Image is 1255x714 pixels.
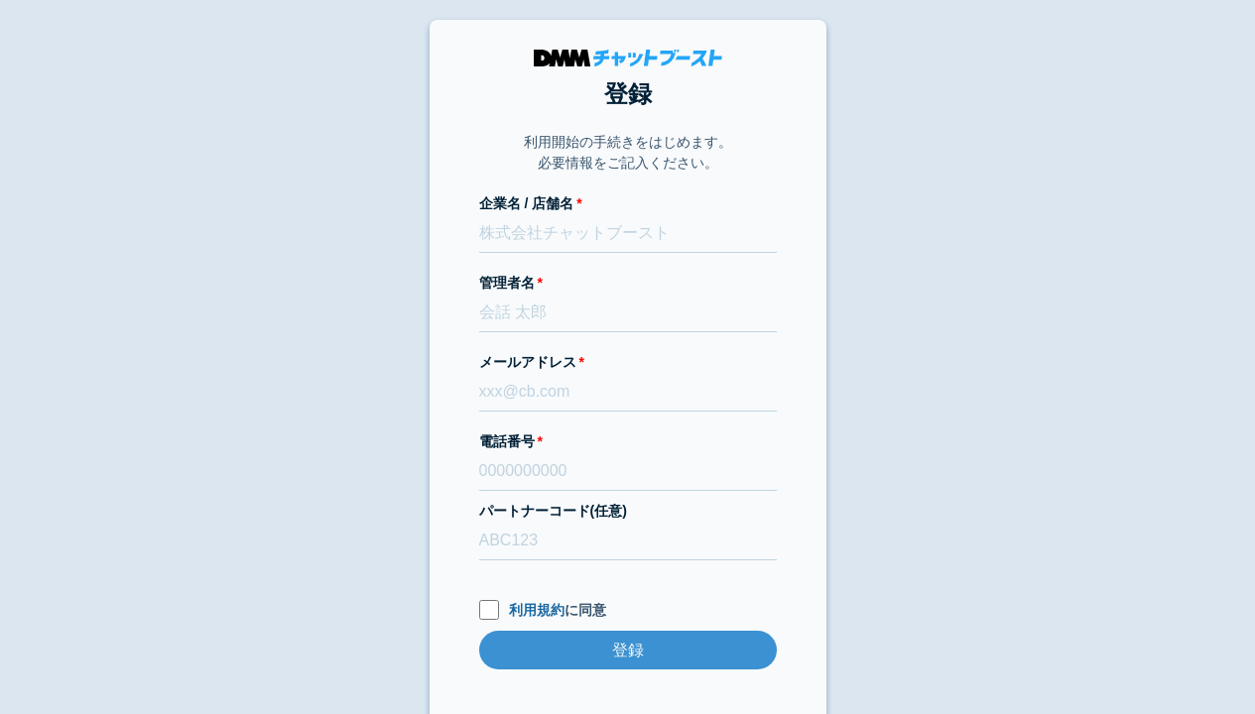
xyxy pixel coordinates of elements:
[479,501,777,522] label: パートナーコード(任意)
[479,522,777,560] input: ABC123
[479,373,777,412] input: xxx@cb.com
[479,352,777,373] label: メールアドレス
[479,600,777,621] label: に同意
[509,602,565,618] a: 利用規約
[524,132,732,174] p: 利用開始の手続きをはじめます。 必要情報をご記入ください。
[479,294,777,332] input: 会話 太郎
[479,193,777,214] label: 企業名 / 店舗名
[479,631,777,669] input: 登録
[479,452,777,491] input: 0000000000
[479,76,777,112] h1: 登録
[534,50,722,66] img: DMMチャットブースト
[479,214,777,253] input: 株式会社チャットブースト
[479,273,777,294] label: 管理者名
[479,431,777,452] label: 電話番号
[479,600,499,620] input: 利用規約に同意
